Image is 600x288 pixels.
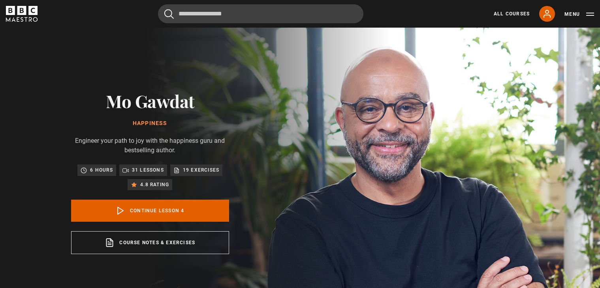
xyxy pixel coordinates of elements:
[494,10,530,17] a: All Courses
[158,4,363,23] input: Search
[71,231,229,254] a: Course notes & exercises
[132,166,164,174] p: 31 lessons
[71,136,229,155] p: Engineer your path to joy with the happiness guru and bestselling author.
[71,91,229,111] h2: Mo Gawdat
[140,181,169,189] p: 4.8 rating
[164,9,174,19] button: Submit the search query
[90,166,113,174] p: 6 hours
[183,166,219,174] p: 19 exercises
[564,10,594,18] button: Toggle navigation
[6,6,38,22] svg: BBC Maestro
[71,120,229,127] h1: Happiness
[71,200,229,222] a: Continue lesson 4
